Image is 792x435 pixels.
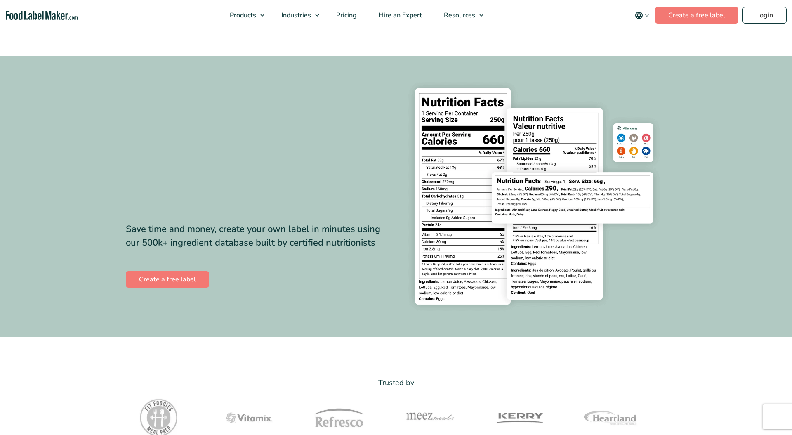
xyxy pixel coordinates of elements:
a: Login [742,7,787,24]
a: Create a free label [655,7,738,24]
div: Save time and money, create your own label in minutes using our 500k+ ingredient database built b... [126,222,390,250]
span: Resources [441,11,476,20]
span: Industries [279,11,312,20]
p: Trusted by [126,377,666,389]
span: Hire an Expert [376,11,423,20]
span: Pricing [334,11,358,20]
span: Products [227,11,257,20]
a: Create a free label [126,271,209,288]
